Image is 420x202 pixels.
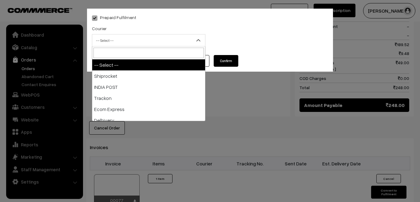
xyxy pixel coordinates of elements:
[92,25,107,32] label: Courier
[92,81,205,93] li: INDIA POST
[92,14,136,21] label: Prepaid Fulfilment
[92,34,205,46] span: -- Select --
[92,59,205,70] li: -- Select --
[92,35,205,46] span: -- Select --
[214,55,238,67] button: Confirm
[92,93,205,104] li: Trackon
[92,104,205,115] li: Ecom Express
[92,70,205,81] li: Shiprocket
[92,115,205,126] li: Delhivery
